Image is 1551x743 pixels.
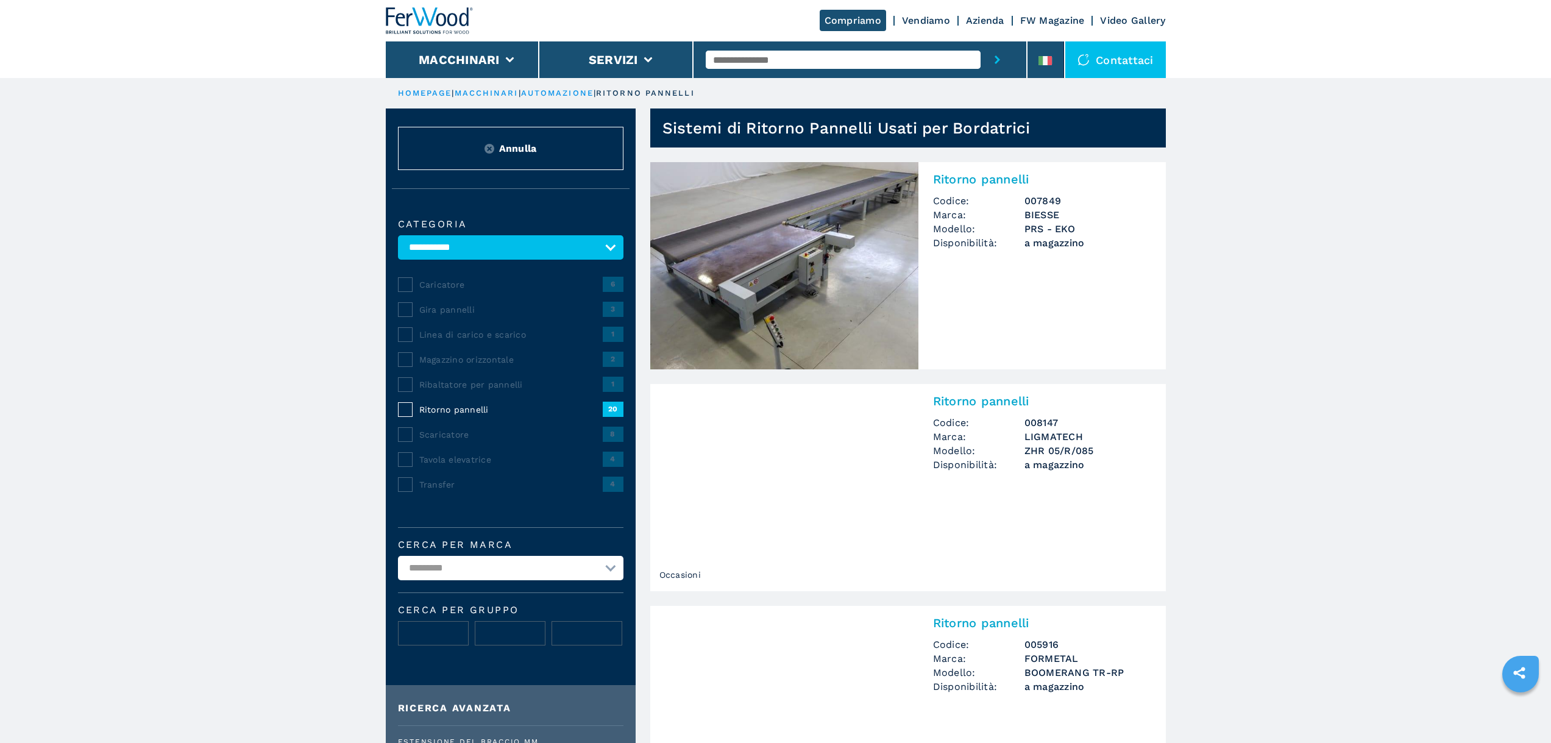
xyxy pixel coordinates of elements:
[1024,666,1151,680] h3: BOOMERANG TR-RP
[452,88,454,98] span: |
[1504,658,1535,688] a: sharethis
[603,327,623,341] span: 1
[1024,652,1151,666] h3: FORMETAL
[419,428,603,441] span: Scaricatore
[933,172,1151,187] h2: Ritorno pannelli
[596,88,695,99] p: ritorno pannelli
[933,236,1024,250] span: Disponibilità:
[933,208,1024,222] span: Marca:
[933,638,1024,652] span: Codice:
[455,88,519,98] a: macchinari
[933,458,1024,472] span: Disponibilità:
[519,88,521,98] span: |
[966,15,1004,26] a: Azienda
[933,666,1024,680] span: Modello:
[1024,236,1151,250] span: a magazzino
[650,162,918,369] img: Ritorno pannelli BIESSE PRS - EKO
[603,427,623,441] span: 8
[603,302,623,316] span: 3
[419,279,603,291] span: Caricatore
[603,352,623,366] span: 2
[603,402,623,416] span: 20
[933,394,1151,408] h2: Ritorno pannelli
[398,540,623,550] label: Cerca per marca
[419,379,603,391] span: Ribaltatore per pannelli
[1024,638,1151,652] h3: 005916
[933,680,1024,694] span: Disponibilità:
[419,403,603,416] span: Ritorno pannelli
[419,304,603,316] span: Gira pannelli
[419,478,603,491] span: Transfer
[398,703,623,713] div: Ricerca Avanzata
[650,384,1166,591] a: Ritorno pannelli LIGMATECH ZHR 05/R/085OccasioniRitorno pannelliCodice:008147Marca:LIGMATECHModel...
[398,127,623,170] button: ResetAnnulla
[603,452,623,466] span: 4
[1077,54,1090,66] img: Contattaci
[499,141,537,155] span: Annulla
[656,566,704,584] span: Occasioni
[1024,194,1151,208] h3: 007849
[1065,41,1166,78] div: Contattaci
[1024,444,1151,458] h3: ZHR 05/R/085
[398,219,623,229] label: Categoria
[650,162,1166,369] a: Ritorno pannelli BIESSE PRS - EKORitorno pannelliCodice:007849Marca:BIESSEModello:PRS - EKODispon...
[1020,15,1085,26] a: FW Magazine
[419,329,603,341] span: Linea di carico e scarico
[933,444,1024,458] span: Modello:
[1024,430,1151,444] h3: LIGMATECH
[933,416,1024,430] span: Codice:
[419,52,500,67] button: Macchinari
[933,616,1151,630] h2: Ritorno pannelli
[589,52,638,67] button: Servizi
[662,118,1031,138] h1: Sistemi di Ritorno Pannelli Usati per Bordatrici
[1024,222,1151,236] h3: PRS - EKO
[933,652,1024,666] span: Marca:
[1024,458,1151,472] span: a magazzino
[603,477,623,491] span: 4
[386,7,474,34] img: Ferwood
[398,605,623,615] span: Cerca per Gruppo
[1499,688,1542,734] iframe: Chat
[1024,416,1151,430] h3: 008147
[1100,15,1165,26] a: Video Gallery
[419,354,603,366] span: Magazzino orizzontale
[398,88,452,98] a: HOMEPAGE
[1024,680,1151,694] span: a magazzino
[933,194,1024,208] span: Codice:
[902,15,950,26] a: Vendiamo
[484,144,494,154] img: Reset
[594,88,596,98] span: |
[521,88,594,98] a: automazione
[603,277,623,291] span: 6
[419,453,603,466] span: Tavola elevatrice
[820,10,886,31] a: Compriamo
[933,222,1024,236] span: Modello:
[1024,208,1151,222] h3: BIESSE
[933,430,1024,444] span: Marca:
[603,377,623,391] span: 1
[981,41,1014,78] button: submit-button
